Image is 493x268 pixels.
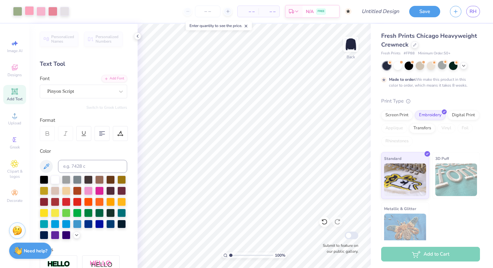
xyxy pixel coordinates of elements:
[318,9,324,14] span: FREE
[356,5,404,18] input: Untitled Design
[275,252,285,258] span: 100 %
[347,54,355,60] div: Back
[384,214,426,246] img: Metallic & Glitter
[466,6,480,17] a: RH
[7,72,22,78] span: Designs
[381,123,407,133] div: Applique
[435,163,477,196] img: 3D Puff
[40,117,128,124] div: Format
[418,51,451,56] span: Minimum Order: 50 +
[384,205,416,212] span: Metallic & Glitter
[7,198,22,203] span: Decorate
[389,77,416,82] strong: Made to order:
[381,97,480,105] div: Print Type
[435,155,449,162] span: 3D Puff
[40,246,127,253] div: Styles
[448,110,479,120] div: Digital Print
[389,77,469,88] div: We make this product in this color to order, which means it takes 8 weeks.
[186,21,252,30] div: Enter quantity to see the price.
[242,8,255,15] span: – –
[40,148,127,155] div: Color
[381,136,413,146] div: Rhinestones
[319,243,358,254] label: Submit to feature on our public gallery.
[409,6,440,17] button: Save
[344,38,357,51] img: Back
[404,51,415,56] span: # FP88
[51,35,74,44] span: Personalized Names
[96,35,119,44] span: Personalized Numbers
[437,123,456,133] div: Vinyl
[10,145,20,150] span: Greek
[381,110,413,120] div: Screen Print
[24,248,47,254] strong: Need help?
[47,261,70,268] img: Stroke
[409,123,435,133] div: Transfers
[415,110,446,120] div: Embroidery
[3,169,26,179] span: Clipart & logos
[40,75,50,82] label: Font
[262,8,276,15] span: – –
[381,51,400,56] span: Fresh Prints
[7,96,22,102] span: Add Text
[101,75,127,82] div: Add Font
[457,123,473,133] div: Foil
[384,155,401,162] span: Standard
[381,32,477,49] span: Fresh Prints Chicago Heavyweight Crewneck
[86,105,127,110] button: Switch to Greek Letters
[470,8,477,15] span: RH
[7,48,22,53] span: Image AI
[40,60,127,68] div: Text Tool
[306,8,314,15] span: N/A
[195,6,220,17] input: – –
[384,163,426,196] img: Standard
[58,160,127,173] input: e.g. 7428 c
[8,120,21,126] span: Upload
